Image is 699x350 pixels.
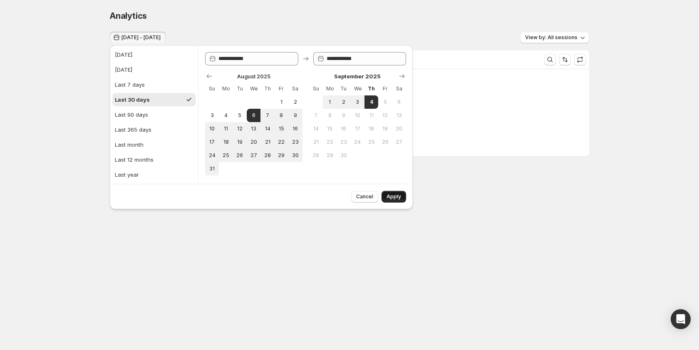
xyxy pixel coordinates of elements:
span: 30 [292,152,299,159]
button: Saturday August 16 2025 [288,122,302,135]
button: Monday August 11 2025 [219,122,233,135]
span: 2 [292,99,299,105]
button: Last year [112,168,196,181]
button: Monday September 1 2025 [323,95,337,109]
span: Fr [278,85,285,92]
span: 4 [368,99,375,105]
div: Last 12 months [115,155,154,164]
th: Monday [219,82,233,95]
button: Friday August 1 2025 [275,95,288,109]
span: 11 [368,112,375,119]
button: Wednesday September 3 2025 [351,95,364,109]
span: 13 [250,125,257,132]
button: Start of range Wednesday August 6 2025 [247,109,260,122]
button: Tuesday August 19 2025 [233,135,247,149]
div: Last year [115,170,139,179]
span: 27 [396,139,403,145]
div: Last 365 days [115,125,151,134]
span: 19 [236,139,243,145]
span: 29 [326,152,333,159]
th: Friday [275,82,288,95]
span: 17 [208,139,216,145]
span: 3 [208,112,216,119]
button: Tuesday September 16 2025 [337,122,350,135]
button: Wednesday August 20 2025 [247,135,260,149]
span: 25 [222,152,229,159]
th: Monday [323,82,337,95]
span: 17 [354,125,361,132]
span: 9 [340,112,347,119]
span: Fr [382,85,389,92]
div: [DATE] [115,50,132,59]
th: Tuesday [337,82,350,95]
button: Thursday August 28 2025 [260,149,274,162]
span: Sa [396,85,403,92]
span: 28 [312,152,320,159]
span: 23 [292,139,299,145]
span: 13 [396,112,403,119]
span: Mo [222,85,229,92]
th: Friday [378,82,392,95]
th: Saturday [392,82,406,95]
button: Saturday September 20 2025 [392,122,406,135]
span: Su [208,85,216,92]
span: 27 [250,152,257,159]
button: Sunday August 3 2025 [205,109,219,122]
span: 7 [312,112,320,119]
span: 26 [236,152,243,159]
span: 19 [382,125,389,132]
span: 3 [354,99,361,105]
button: Last 30 days [112,93,196,106]
th: Thursday [260,82,274,95]
button: Saturday August 23 2025 [288,135,302,149]
span: 5 [382,99,389,105]
span: We [354,85,361,92]
span: 30 [340,152,347,159]
span: Analytics [110,11,147,21]
button: Saturday September 13 2025 [392,109,406,122]
span: We [250,85,257,92]
span: 1 [278,99,285,105]
button: Wednesday September 10 2025 [351,109,364,122]
button: Last month [112,138,196,151]
button: Monday August 25 2025 [219,149,233,162]
button: [DATE] - [DATE] [110,32,166,43]
div: Open Intercom Messenger [671,309,691,329]
div: Last 30 days [115,95,150,104]
span: 21 [264,139,271,145]
button: Monday August 18 2025 [219,135,233,149]
span: 14 [312,125,320,132]
span: 8 [278,112,285,119]
button: Friday August 15 2025 [275,122,288,135]
th: Sunday [205,82,219,95]
span: Th [368,85,375,92]
span: 18 [222,139,229,145]
span: Tu [236,85,243,92]
span: [DATE] - [DATE] [121,34,161,41]
span: 12 [236,125,243,132]
span: View by: All sessions [525,34,578,41]
button: Thursday August 7 2025 [260,109,274,122]
button: [DATE] [112,48,196,61]
button: Wednesday August 27 2025 [247,149,260,162]
button: Sunday August 17 2025 [205,135,219,149]
th: Sunday [309,82,323,95]
span: 20 [396,125,403,132]
button: Tuesday August 12 2025 [233,122,247,135]
button: Friday August 29 2025 [275,149,288,162]
th: Tuesday [233,82,247,95]
span: 6 [396,99,403,105]
span: Th [264,85,271,92]
button: Saturday August 2 2025 [288,95,302,109]
button: Last 7 days [112,78,196,91]
button: Saturday August 9 2025 [288,109,302,122]
button: Friday September 5 2025 [378,95,392,109]
span: Tu [340,85,347,92]
span: 31 [208,165,216,172]
span: 29 [278,152,285,159]
span: 24 [354,139,361,145]
button: Sort the results [559,54,571,65]
button: Thursday September 25 2025 [364,135,378,149]
th: Wednesday [351,82,364,95]
span: 26 [382,139,389,145]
